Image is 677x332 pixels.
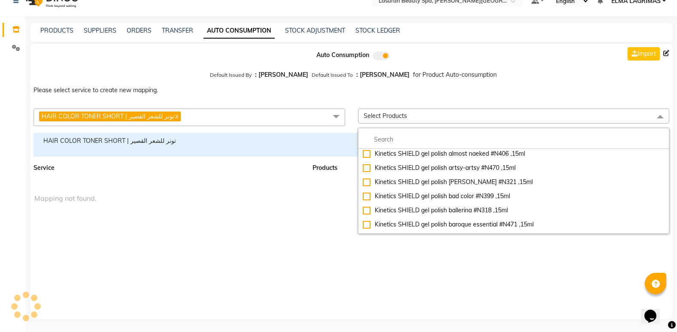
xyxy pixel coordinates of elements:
[355,27,400,34] a: STOCK LEDGER
[42,112,174,120] span: HAIR COLOR TONER SHORT | تونر للشعر القصير
[84,27,116,34] a: SUPPLIERS
[40,27,73,34] a: PRODUCTS
[210,71,252,79] label: Default Issued By
[174,112,178,120] a: x
[285,27,345,34] a: STOCK ADJUSTMENT
[162,27,193,34] a: TRANSFER
[312,71,353,79] label: Default Issued To
[628,47,660,60] a: Import
[43,136,292,145] div: HAIR COLOR TONER SHORT | تونر للشعر القصير
[127,27,152,34] a: ORDERS
[363,206,665,215] div: Kinetics SHIELD gel polish ballerina #N318 ,15ml
[203,23,275,39] a: AUTO CONSUMPTION
[252,51,454,60] div: Auto Consumption
[313,164,337,172] span: Products
[30,82,673,98] p: Please select service to create new mapping.
[356,71,410,78] b: : [PERSON_NAME]
[363,192,665,201] div: Kinetics SHIELD gel polish bad color #N399 ,15ml
[363,163,665,172] div: Kinetics SHIELD gel polish artsy-artsy #N470 ,15ml
[30,184,673,212] span: Mapping not found.
[33,164,55,172] span: Service
[641,298,668,323] iframe: chat widget
[363,149,665,158] div: Kinetics SHIELD gel polish almost naeked #N406 ,15ml
[364,112,407,120] span: Select Products
[363,178,665,187] div: Kinetics SHIELD gel polish [PERSON_NAME] #N321 ,15ml
[255,71,308,78] b: : [PERSON_NAME]
[363,135,665,144] input: multiselect-search
[413,71,497,78] span: for Product Auto-consumption
[363,220,665,229] div: Kinetics SHIELD gel polish baroque essential #N471 ,15ml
